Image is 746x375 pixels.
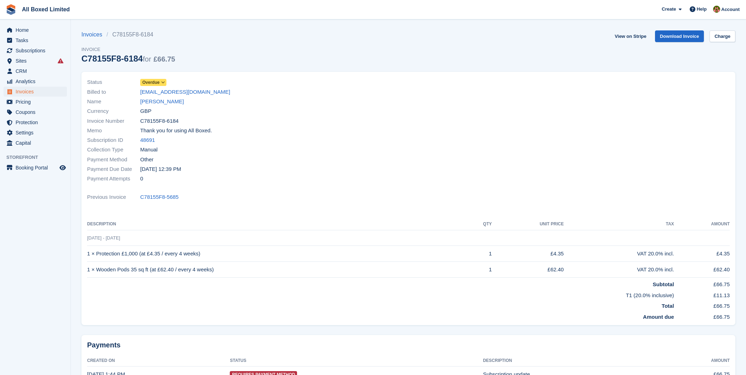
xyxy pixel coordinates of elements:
[16,76,58,86] span: Analytics
[140,156,154,164] span: Other
[87,289,674,300] td: T1 (20.0% inclusive)
[140,107,152,115] span: GBP
[4,128,67,138] a: menu
[87,107,140,115] span: Currency
[4,107,67,117] a: menu
[662,6,676,13] span: Create
[492,262,564,278] td: £62.40
[643,314,674,320] strong: Amount due
[655,30,704,42] a: Download Invoice
[81,30,107,39] a: Invoices
[140,117,178,125] span: C78155F8-6184
[466,219,492,230] th: QTY
[140,78,166,86] a: Overdue
[674,278,730,289] td: £66.75
[140,146,158,154] span: Manual
[87,341,730,350] h2: Payments
[4,117,67,127] a: menu
[674,299,730,310] td: £66.75
[140,165,181,173] time: 2025-08-28 11:39:42 UTC
[662,303,674,309] strong: Total
[4,163,67,173] a: menu
[87,98,140,106] span: Name
[230,355,483,367] th: Status
[466,246,492,262] td: 1
[564,219,674,230] th: Tax
[87,219,466,230] th: Description
[16,66,58,76] span: CRM
[697,6,707,13] span: Help
[16,87,58,97] span: Invoices
[710,30,735,42] a: Charge
[674,289,730,300] td: £11.13
[87,117,140,125] span: Invoice Number
[4,66,67,76] a: menu
[16,138,58,148] span: Capital
[674,262,730,278] td: £62.40
[19,4,73,15] a: All Boxed Limited
[140,88,230,96] a: [EMAIL_ADDRESS][DOMAIN_NAME]
[87,78,140,86] span: Status
[153,55,175,63] span: £66.75
[140,193,178,201] a: C78155F8-5685
[16,56,58,66] span: Sites
[87,355,230,367] th: Created On
[16,128,58,138] span: Settings
[674,246,730,262] td: £4.35
[140,127,212,135] span: Thank you for using All Boxed.
[16,46,58,56] span: Subscriptions
[87,88,140,96] span: Billed to
[140,98,184,106] a: [PERSON_NAME]
[6,154,70,161] span: Storefront
[674,219,730,230] th: Amount
[87,156,140,164] span: Payment Method
[612,30,649,42] a: View on Stripe
[4,25,67,35] a: menu
[87,146,140,154] span: Collection Type
[721,6,740,13] span: Account
[16,107,58,117] span: Coupons
[674,310,730,321] td: £66.75
[713,6,720,13] img: Sharon Hawkins
[653,281,674,287] strong: Subtotal
[660,355,730,367] th: Amount
[58,163,67,172] a: Preview store
[87,193,140,201] span: Previous Invoice
[466,262,492,278] td: 1
[4,138,67,148] a: menu
[87,127,140,135] span: Memo
[87,262,466,278] td: 1 × Wooden Pods 35 sq ft (at £62.40 / every 4 weeks)
[4,87,67,97] a: menu
[142,79,160,86] span: Overdue
[16,117,58,127] span: Protection
[16,163,58,173] span: Booking Portal
[6,4,16,15] img: stora-icon-8386f47178a22dfd0bd8f6a31ec36ba5ce8667c1dd55bd0f319d3a0aa187defe.svg
[564,250,674,258] div: VAT 20.0% incl.
[87,246,466,262] td: 1 × Protection £1,000 (at £4.35 / every 4 weeks)
[87,235,120,241] span: [DATE] - [DATE]
[4,97,67,107] a: menu
[492,246,564,262] td: £4.35
[81,46,175,53] span: Invoice
[81,54,175,63] div: C78155F8-6184
[87,165,140,173] span: Payment Due Date
[143,55,151,63] span: for
[81,30,175,39] nav: breadcrumbs
[16,97,58,107] span: Pricing
[492,219,564,230] th: Unit Price
[4,76,67,86] a: menu
[4,35,67,45] a: menu
[87,136,140,144] span: Subscription ID
[483,355,660,367] th: Description
[140,136,155,144] a: 48691
[58,58,63,64] i: Smart entry sync failures have occurred
[16,35,58,45] span: Tasks
[564,266,674,274] div: VAT 20.0% incl.
[87,175,140,183] span: Payment Attempts
[16,25,58,35] span: Home
[4,46,67,56] a: menu
[140,175,143,183] span: 0
[4,56,67,66] a: menu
